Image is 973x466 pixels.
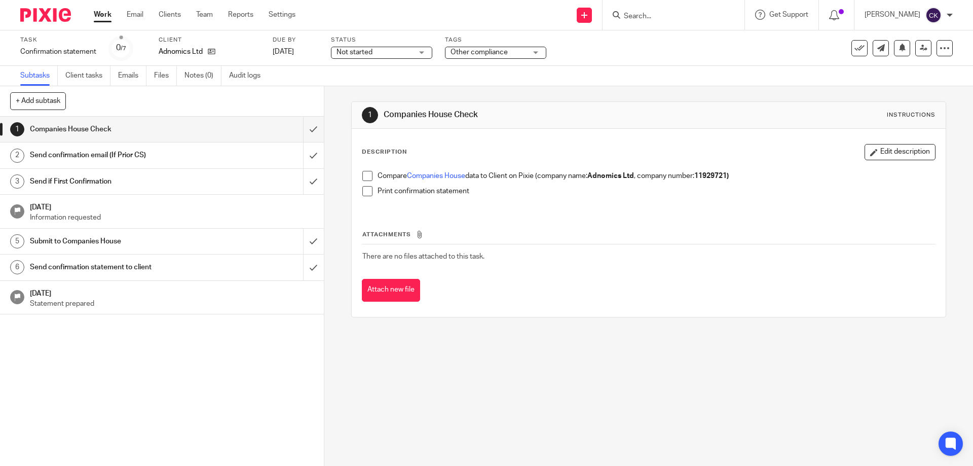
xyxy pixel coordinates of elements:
div: 5 [10,234,24,248]
a: Companies House [407,172,465,180]
div: 1 [362,107,378,123]
small: /7 [121,46,126,51]
a: Clients [159,10,181,20]
span: There are no files attached to this task. [362,253,484,260]
p: Information requested [30,212,314,223]
h1: Submit to Companies House [30,234,205,249]
p: Description [362,148,407,156]
a: Subtasks [20,66,58,86]
img: svg%3E [925,7,942,23]
div: 1 [10,122,24,136]
a: Audit logs [229,66,268,86]
h1: Send confirmation statement to client [30,260,205,275]
h1: Send if First Confirmation [30,174,205,189]
a: Settings [269,10,295,20]
a: Files [154,66,177,86]
p: Print confirmation statement [378,186,934,196]
div: 3 [10,174,24,189]
h1: Send confirmation email (If Prior CS) [30,148,205,163]
p: Statement prepared [30,299,314,309]
a: Work [94,10,111,20]
button: Edit description [865,144,935,160]
a: Reports [228,10,253,20]
input: Search [623,12,714,21]
label: Tags [445,36,546,44]
div: Instructions [887,111,935,119]
a: Email [127,10,143,20]
div: 0 [116,42,126,54]
label: Client [159,36,260,44]
label: Task [20,36,96,44]
span: Not started [336,49,372,56]
p: Compare data to Client on Pixie (company name: , company number: [378,171,934,181]
a: Emails [118,66,146,86]
div: 2 [10,149,24,163]
strong: Adnomics Ltd [587,172,634,180]
button: + Add subtask [10,92,66,110]
span: [DATE] [273,48,294,55]
span: Get Support [769,11,808,18]
button: Attach new file [362,279,420,302]
label: Due by [273,36,318,44]
span: Attachments [362,232,411,237]
p: Adnomics Ltd [159,47,203,57]
div: 6 [10,260,24,274]
label: Status [331,36,432,44]
h1: [DATE] [30,286,314,299]
p: [PERSON_NAME] [865,10,920,20]
h1: Companies House Check [384,110,670,120]
a: Client tasks [65,66,110,86]
div: Confirmation statement [20,47,96,57]
strong: 11929721) [694,172,729,180]
h1: [DATE] [30,200,314,212]
span: Other compliance [451,49,508,56]
a: Team [196,10,213,20]
img: Pixie [20,8,71,22]
h1: Companies House Check [30,122,205,137]
a: Notes (0) [184,66,221,86]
